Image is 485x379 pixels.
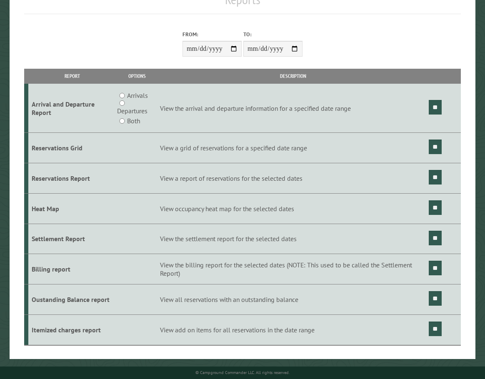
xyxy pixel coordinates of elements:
[28,315,116,345] td: Itemized charges report
[28,133,116,163] td: Reservations Grid
[158,284,427,315] td: View all reservations with an outstanding balance
[127,116,140,126] label: Both
[158,163,427,193] td: View a report of reservations for the selected dates
[158,69,427,83] th: Description
[28,69,116,83] th: Report
[158,193,427,224] td: View occupancy heat map for the selected dates
[158,84,427,133] td: View the arrival and departure information for a specified date range
[28,254,116,284] td: Billing report
[28,284,116,315] td: Oustanding Balance report
[158,224,427,254] td: View the settlement report for the selected dates
[127,90,148,100] label: Arrivals
[28,84,116,133] td: Arrival and Departure Report
[28,193,116,224] td: Heat Map
[116,69,159,83] th: Options
[28,163,116,193] td: Reservations Report
[182,30,242,38] label: From:
[158,254,427,284] td: View the billing report for the selected dates (NOTE: This used to be called the Settlement Report)
[195,370,290,375] small: © Campground Commander LLC. All rights reserved.
[117,106,147,116] label: Departures
[243,30,302,38] label: To:
[28,224,116,254] td: Settlement Report
[158,315,427,345] td: View add on items for all reservations in the date range
[158,133,427,163] td: View a grid of reservations for a specified date range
